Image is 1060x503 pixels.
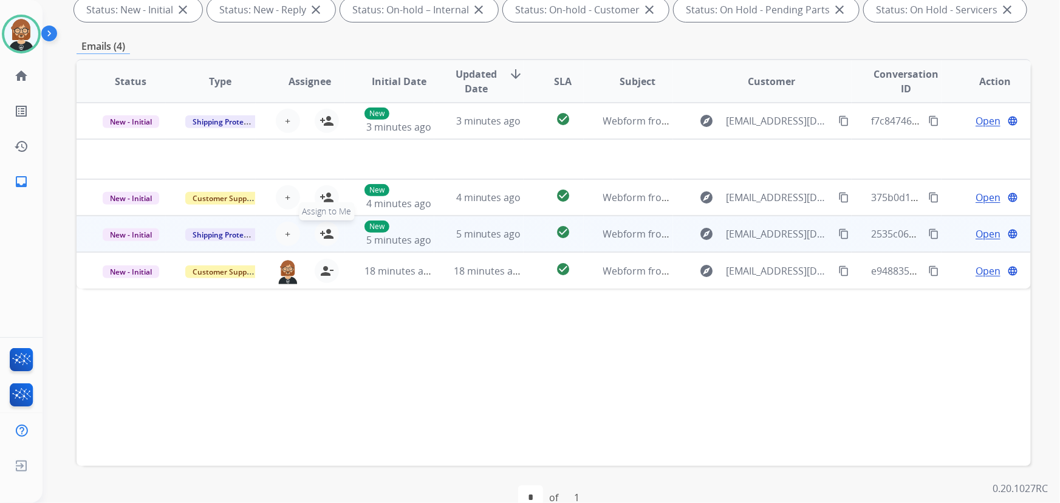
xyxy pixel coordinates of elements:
mat-icon: content_copy [928,192,939,203]
p: 0.20.1027RC [993,481,1048,496]
mat-icon: person_remove [320,264,334,278]
mat-icon: person_add [320,190,334,205]
mat-icon: close [832,2,847,17]
mat-icon: language [1007,265,1018,276]
span: 18 minutes ago [364,264,435,278]
span: Webform from [EMAIL_ADDRESS][DOMAIN_NAME] on [DATE] [603,227,878,241]
span: Open [976,264,1000,278]
span: Initial Date [372,74,426,89]
span: 3 minutes ago [366,120,431,134]
span: Customer Support [185,192,264,205]
span: Subject [620,74,655,89]
span: Open [976,190,1000,205]
mat-icon: history [14,139,29,154]
mat-icon: person_add [320,114,334,128]
p: New [364,108,389,120]
span: 3 minutes ago [456,114,521,128]
mat-icon: content_copy [838,228,849,239]
button: Assign to Me [315,222,339,246]
button: + [276,109,300,133]
span: f7c84746-4729-42b4-ad97-83f0922f23d9 [871,114,1052,128]
mat-icon: content_copy [928,115,939,126]
mat-icon: check_circle [556,225,570,239]
p: New [364,221,389,233]
span: 18 minutes ago [454,264,524,278]
span: New - Initial [103,192,159,205]
mat-icon: person_add [320,227,334,241]
th: Action [942,60,1031,103]
span: Customer Support [185,265,264,278]
mat-icon: close [471,2,486,17]
span: [EMAIL_ADDRESS][DOMAIN_NAME] [727,114,832,128]
span: Customer [748,74,796,89]
span: Assignee [289,74,331,89]
mat-icon: close [176,2,190,17]
mat-icon: check_circle [556,262,570,276]
mat-icon: explore [700,190,714,205]
span: 5 minutes ago [366,233,431,247]
span: 2535c069-8f7c-4ecf-81ac-1de675716684 [871,227,1051,241]
mat-icon: close [309,2,323,17]
mat-icon: list_alt [14,104,29,118]
mat-icon: explore [700,264,714,278]
span: 375b0d11-7283-4400-9cca-1a0eac46ca4d [871,191,1058,204]
span: New - Initial [103,228,159,241]
span: Open [976,114,1000,128]
mat-icon: language [1007,115,1018,126]
span: 4 minutes ago [456,191,521,204]
img: agent-avatar [276,259,300,284]
span: Updated Date [454,67,499,96]
mat-icon: content_copy [838,115,849,126]
mat-icon: inbox [14,174,29,189]
mat-icon: content_copy [838,192,849,203]
span: Webform from [EMAIL_ADDRESS][DOMAIN_NAME] on [DATE] [603,264,878,278]
span: 5 minutes ago [456,227,521,241]
span: + [285,190,290,205]
mat-icon: arrow_downward [508,67,523,81]
span: New - Initial [103,115,159,128]
mat-icon: content_copy [838,265,849,276]
span: Shipping Protection [185,115,268,128]
span: [EMAIL_ADDRESS][DOMAIN_NAME] [727,190,832,205]
span: SLA [554,74,572,89]
p: Emails (4) [77,39,130,54]
span: Type [209,74,231,89]
span: [EMAIL_ADDRESS][DOMAIN_NAME] [727,227,832,241]
img: avatar [4,17,38,51]
span: 4 minutes ago [366,197,431,210]
span: Webform from [EMAIL_ADDRESS][DOMAIN_NAME] on [DATE] [603,191,878,204]
button: + [276,185,300,210]
span: Assign to Me [299,202,354,221]
mat-icon: language [1007,228,1018,239]
span: Webform from [EMAIL_ADDRESS][DOMAIN_NAME] on [DATE] [603,114,878,128]
mat-icon: content_copy [928,228,939,239]
span: [EMAIL_ADDRESS][DOMAIN_NAME] [727,264,832,278]
mat-icon: explore [700,114,714,128]
span: e9488350-6831-4661-9f73-f02360bbaffd [871,264,1051,278]
mat-icon: check_circle [556,188,570,203]
mat-icon: content_copy [928,265,939,276]
mat-icon: close [1000,2,1014,17]
span: + [285,114,290,128]
mat-icon: language [1007,192,1018,203]
p: New [364,184,389,196]
button: + [276,222,300,246]
span: Conversation ID [871,67,940,96]
mat-icon: close [642,2,657,17]
span: Status [115,74,146,89]
span: New - Initial [103,265,159,278]
span: Shipping Protection [185,228,268,241]
mat-icon: check_circle [556,112,570,126]
span: Open [976,227,1000,241]
mat-icon: home [14,69,29,83]
span: + [285,227,290,241]
mat-icon: explore [700,227,714,241]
